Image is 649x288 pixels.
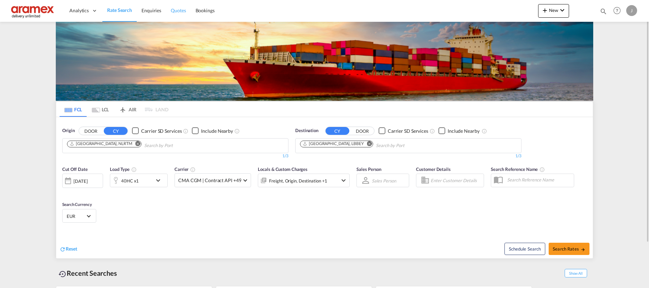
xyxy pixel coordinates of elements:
md-icon: icon-refresh [60,246,66,252]
input: Enter Customer Details [431,175,482,186]
span: EUR [67,213,86,219]
div: Press delete to remove this chip. [302,141,365,147]
div: icon-refreshReset [60,245,77,253]
div: 40HC x1 [121,176,139,186]
span: Customer Details [416,166,450,172]
md-select: Select Currency: € EUREuro [66,211,93,221]
md-tab-item: LCL [87,102,114,117]
md-icon: icon-backup-restore [59,270,67,278]
span: Locals & Custom Charges [258,166,307,172]
span: Search Reference Name [491,166,545,172]
span: Sales Person [356,166,381,172]
span: Carrier [174,166,196,172]
span: Quotes [171,7,186,13]
div: Beirut, LBBEY [302,141,364,147]
div: Rotterdam, NLRTM [69,141,132,147]
span: Show All [565,269,587,277]
input: Chips input. [144,140,209,151]
md-icon: icon-chevron-down [558,6,566,14]
input: Chips input. [376,140,440,151]
div: Include Nearby [448,128,480,134]
md-icon: Your search will be saved by the below given name [539,167,545,172]
div: Freight Origin Destination Factory Stuffingicon-chevron-down [258,174,350,187]
md-checkbox: Checkbox No Ink [379,127,428,134]
button: Remove [363,141,373,148]
md-icon: Unchecked: Ignores neighbouring ports when fetching rates.Checked : Includes neighbouring ports w... [234,128,240,134]
span: Enquiries [142,7,161,13]
span: Bookings [196,7,215,13]
button: DOOR [79,127,103,135]
span: CMA CGM | Contract API +49 [178,177,241,184]
button: Note: By default Schedule search will only considerorigin ports, destination ports and cut off da... [504,243,545,255]
md-icon: icon-plus 400-fg [541,6,549,14]
span: Load Type [110,166,137,172]
md-icon: icon-arrow-right [581,247,585,252]
div: [DATE] [73,178,87,184]
div: Carrier SD Services [141,128,182,134]
div: 1/3 [62,153,288,159]
md-icon: Unchecked: Search for CY (Container Yard) services for all selected carriers.Checked : Search for... [430,128,435,134]
div: Press delete to remove this chip. [69,141,134,147]
span: Destination [295,127,318,134]
md-icon: icon-chevron-down [154,176,166,185]
md-tab-item: AIR [114,102,141,117]
span: Origin [62,127,74,134]
md-icon: icon-chevron-down [339,176,348,185]
span: Search Rates [553,246,585,252]
md-icon: icon-airplane [119,106,127,111]
button: icon-plus 400-fgNewicon-chevron-down [538,4,569,18]
md-pagination-wrapper: Use the left and right arrow keys to navigate between tabs [60,102,168,117]
span: Analytics [69,7,89,14]
div: J [626,5,637,16]
md-datepicker: Select [62,187,67,196]
md-select: Sales Person [371,176,397,186]
md-icon: The selected Trucker/Carrierwill be displayed in the rate results If the rates are from another f... [190,167,196,172]
button: DOOR [350,127,374,135]
div: Help [611,5,626,17]
md-chips-wrap: Chips container. Use arrow keys to select chips. [66,139,212,151]
span: Cut Off Date [62,166,88,172]
span: Search Currency [62,202,92,207]
div: OriginDOOR CY Checkbox No InkUnchecked: Search for CY (Container Yard) services for all selected ... [56,117,593,258]
span: New [541,7,566,13]
md-chips-wrap: Chips container. Use arrow keys to select chips. [299,139,443,151]
md-checkbox: Checkbox No Ink [438,127,480,134]
div: Freight Origin Destination Factory Stuffing [269,176,327,186]
button: CY [326,127,349,135]
div: 40HC x1icon-chevron-down [110,174,168,187]
span: Rate Search [107,7,132,13]
button: Search Ratesicon-arrow-right [549,243,589,255]
md-icon: Unchecked: Ignores neighbouring ports when fetching rates.Checked : Includes neighbouring ports w... [482,128,487,134]
img: LCL+%26+FCL+BACKGROUND.png [56,22,593,101]
button: Remove [131,141,141,148]
md-checkbox: Checkbox No Ink [192,127,233,134]
span: Help [611,5,623,16]
div: 1/3 [295,153,521,159]
div: [DATE] [62,174,103,188]
md-icon: icon-magnify [600,7,607,15]
md-tab-item: FCL [60,102,87,117]
input: Search Reference Name [504,175,574,185]
md-icon: icon-information-outline [131,167,137,172]
div: Include Nearby [201,128,233,134]
img: dca169e0c7e311edbe1137055cab269e.png [10,3,56,18]
button: CY [104,127,128,135]
div: icon-magnify [600,7,607,18]
div: Carrier SD Services [388,128,428,134]
div: Recent Searches [56,266,120,281]
span: Reset [66,246,77,252]
md-checkbox: Checkbox No Ink [132,127,182,134]
md-icon: Unchecked: Search for CY (Container Yard) services for all selected carriers.Checked : Search for... [183,128,188,134]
